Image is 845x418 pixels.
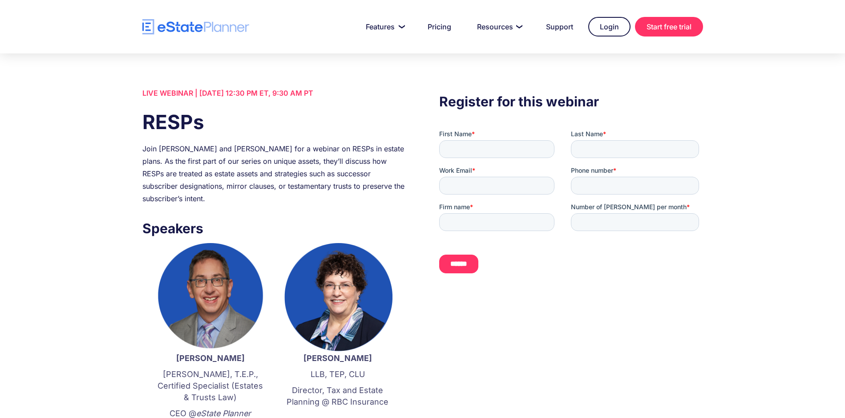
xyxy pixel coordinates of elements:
[283,385,392,408] p: Director, Tax and Estate Planning @ RBC Insurance
[142,19,249,35] a: home
[283,369,392,380] p: LLB, TEP, CLU
[142,218,406,239] h3: Speakers
[142,87,406,99] div: LIVE WEBINAR | [DATE] 12:30 PM ET, 9:30 AM PT
[588,17,631,37] a: Login
[417,18,462,36] a: Pricing
[635,17,703,37] a: Start free trial
[176,353,245,363] strong: [PERSON_NAME]
[439,130,703,289] iframe: Form 0
[156,369,265,403] p: [PERSON_NAME], T.E.P., Certified Specialist (Estates & Trusts Law)
[439,91,703,112] h3: Register for this webinar
[303,353,372,363] strong: [PERSON_NAME]
[535,18,584,36] a: Support
[142,108,406,136] h1: RESPs
[196,409,251,418] em: eState Planner
[355,18,412,36] a: Features
[466,18,531,36] a: Resources
[142,142,406,205] div: Join [PERSON_NAME] and [PERSON_NAME] for a webinar on RESPs in estate plans. As the first part of...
